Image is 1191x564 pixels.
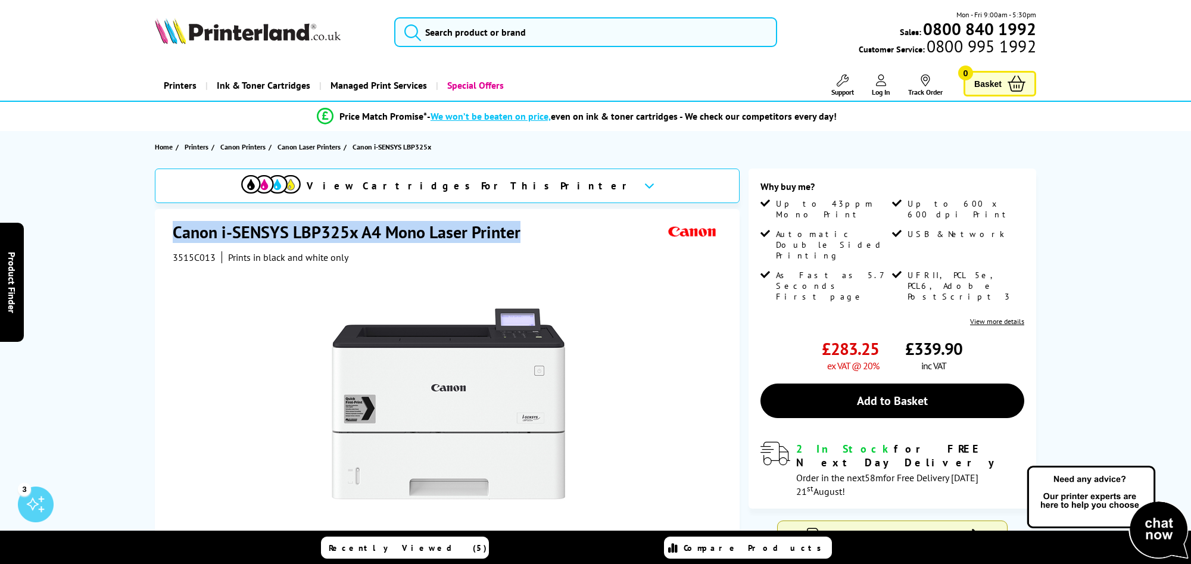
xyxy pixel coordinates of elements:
[427,110,837,122] div: - even on ink & toner cartridges - We check our competitors every day!
[921,360,946,372] span: inc VAT
[664,537,832,559] a: Compare Products
[278,141,344,153] a: Canon Laser Printers
[155,18,379,46] a: Printerland Logo
[872,74,890,96] a: Log In
[776,198,890,220] span: Up to 43ppm Mono Print
[436,70,513,101] a: Special Offers
[155,70,205,101] a: Printers
[831,88,854,96] span: Support
[684,543,828,553] span: Compare Products
[353,142,431,151] span: Canon i-SENSYS LBP325x
[796,442,1024,469] div: for FREE Next Day Delivery
[321,537,489,559] a: Recently Viewed (5)
[872,88,890,96] span: Log In
[278,141,341,153] span: Canon Laser Printers
[319,70,436,101] a: Managed Print Services
[905,338,962,360] span: £339.90
[859,40,1036,55] span: Customer Service:
[908,270,1021,302] span: UFRII, PCL 5e, PCL6, Adobe PostScript 3
[923,18,1036,40] b: 0800 840 1992
[18,482,31,496] div: 3
[220,141,269,153] a: Canon Printers
[185,141,211,153] a: Printers
[778,521,1007,550] button: Compare to Similar Printers
[394,17,777,47] input: Search product or brand
[796,472,978,497] span: Order in the next for Free Delivery [DATE] 21 August!
[908,229,1005,239] span: USB & Network
[925,40,1036,52] span: 0800 995 1992
[1024,464,1191,562] img: Open Live Chat window
[760,384,1024,418] a: Add to Basket
[329,543,487,553] span: Recently Viewed (5)
[228,251,348,263] i: Prints in black and white only
[900,26,921,38] span: Sales:
[155,141,176,153] a: Home
[807,483,813,494] sup: st
[831,74,854,96] a: Support
[958,66,973,80] span: 0
[431,110,551,122] span: We won’t be beaten on price,
[125,106,1028,127] li: modal_Promise
[217,70,310,101] span: Ink & Toner Cartridges
[205,70,319,101] a: Ink & Toner Cartridges
[796,442,894,456] span: 2 In Stock
[760,442,1024,497] div: modal_delivery
[173,251,216,263] span: 3515C013
[155,18,341,44] img: Printerland Logo
[908,198,1021,220] span: Up to 600 x 600 dpi Print
[970,317,1024,326] a: View more details
[908,74,943,96] a: Track Order
[760,180,1024,198] div: Why buy me?
[956,9,1036,20] span: Mon - Fri 9:00am - 5:30pm
[155,141,173,153] span: Home
[332,287,565,521] img: Canon i-SENSYS LBP325x
[822,338,879,360] span: £283.25
[173,221,532,243] h1: Canon i-SENSYS LBP325x A4 Mono Laser Printer
[241,175,301,194] img: cmyk-icon.svg
[827,360,879,372] span: ex VAT @ 20%
[964,71,1036,96] a: Basket 0
[339,110,427,122] span: Price Match Promise*
[921,23,1036,35] a: 0800 840 1992
[185,141,208,153] span: Printers
[665,221,720,243] img: Canon
[865,472,883,484] span: 58m
[307,179,634,192] span: View Cartridges For This Printer
[6,251,18,313] span: Product Finder
[220,141,266,153] span: Canon Printers
[776,270,890,302] span: As Fast as 5.7 Seconds First page
[974,76,1002,92] span: Basket
[776,229,890,261] span: Automatic Double Sided Printing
